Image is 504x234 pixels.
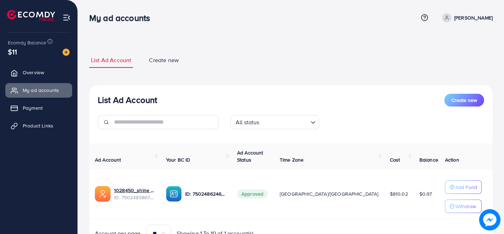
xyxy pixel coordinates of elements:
[479,209,500,230] img: image
[91,56,131,64] span: List Ad Account
[8,47,17,57] span: $11
[23,69,44,76] span: Overview
[149,56,179,64] span: Create new
[8,39,46,46] span: Ecomdy Balance
[439,13,493,22] a: [PERSON_NAME]
[166,156,191,163] span: Your BC ID
[237,149,263,163] span: Ad Account Status
[230,115,319,129] div: Search for option
[166,186,182,202] img: ic-ba-acc.ded83a64.svg
[390,190,408,197] span: $810.02
[63,49,70,56] img: image
[445,180,482,194] button: Add Fund
[23,104,43,111] span: Payment
[262,116,308,127] input: Search for option
[451,97,477,104] span: Create new
[114,194,155,201] span: ID: 7502485867387338759
[5,83,72,97] a: My ad accounts
[454,13,493,22] p: [PERSON_NAME]
[390,156,400,163] span: Cost
[419,156,438,163] span: Balance
[95,186,111,202] img: ic-ads-acc.e4c84228.svg
[23,87,59,94] span: My ad accounts
[5,65,72,80] a: Overview
[5,119,72,133] a: Product Links
[455,202,476,211] p: Withdraw
[419,190,432,197] span: $0.97
[234,117,261,127] span: All status
[89,13,156,23] h3: My ad accounts
[280,156,304,163] span: Time Zone
[455,183,477,191] p: Add Fund
[5,101,72,115] a: Payment
[237,189,268,198] span: Approved
[114,187,155,201] div: <span class='underline'>1028450_shine appeal_1746808772166</span></br>7502485867387338759
[63,13,71,22] img: menu
[445,200,482,213] button: Withdraw
[7,10,55,21] img: logo
[280,190,379,197] span: [GEOGRAPHIC_DATA]/[GEOGRAPHIC_DATA]
[114,187,155,194] a: 1028450_shine appeal_1746808772166
[185,190,226,198] p: ID: 7502486246770786320
[23,122,53,129] span: Product Links
[445,156,459,163] span: Action
[95,156,121,163] span: Ad Account
[98,95,157,105] h3: List Ad Account
[444,94,484,107] button: Create new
